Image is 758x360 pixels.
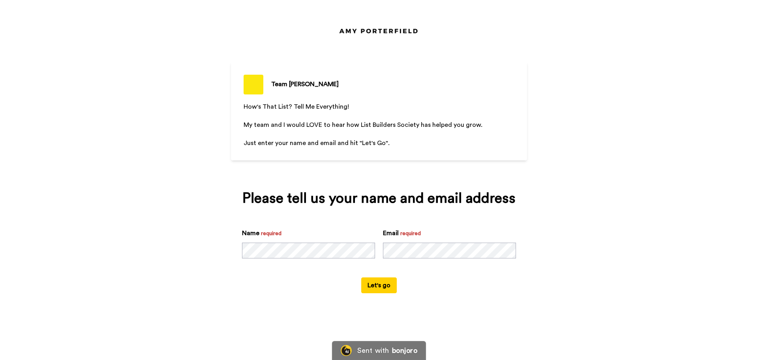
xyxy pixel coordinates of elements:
span: My team and I would LOVE to hear how List Builders Society has helped you grow. [244,122,482,128]
span: How's That List? Tell Me Everything! [244,104,349,110]
label: Name [242,228,259,238]
div: Sent with [357,347,389,354]
div: required [400,230,421,237]
img: https://cdn.bonjoro.com/media/af3a5e9d-e7f1-47a0-8716-9577ec69f443/1ed620ec-a9c0-4d0a-88fd-19bc40... [336,25,422,37]
div: required [261,230,281,237]
div: Team [PERSON_NAME] [271,79,339,89]
a: Bonjoro LogoSent withbonjoro [332,341,426,360]
img: Bonjoro Logo [341,345,352,356]
label: Email [383,228,399,238]
div: bonjoro [392,347,417,354]
button: Let's go [361,277,397,293]
div: Please tell us your name and email address [242,190,516,206]
span: Just enter your name and email and hit "Let's Go". [244,140,390,146]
